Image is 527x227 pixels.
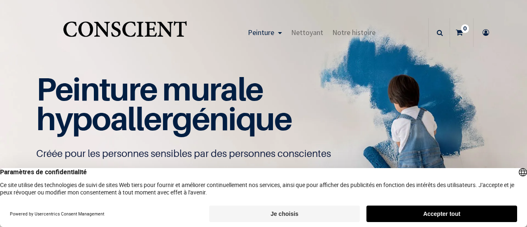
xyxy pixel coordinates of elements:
a: Peinture [243,18,287,47]
span: hypoallergénique [36,99,292,138]
a: Logo of Conscient [61,16,189,49]
p: Créée pour les personnes sensibles par des personnes conscientes [36,147,491,160]
span: Peinture murale [36,70,263,108]
a: 0 [450,18,473,47]
img: Conscient [61,16,189,49]
span: Notre histoire [332,28,375,37]
sup: 0 [461,24,469,33]
span: Nettoyant [291,28,323,37]
span: Peinture [248,28,274,37]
